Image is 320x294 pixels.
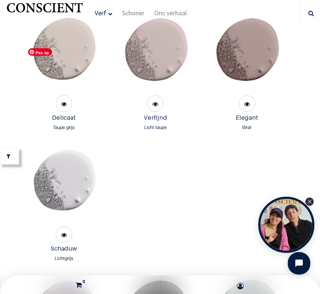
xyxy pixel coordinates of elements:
[36,50,49,55] font: Pas op
[112,14,199,93] a: Productafbeelding
[236,114,258,121] font: Elegant
[55,255,73,261] font: Lichtgrijs
[305,197,314,206] div: Sluit Tolstoj-widget
[51,245,77,252] font: Schaduw
[24,245,104,254] a: Schaduw
[2,275,158,294] a: 0
[122,9,144,17] font: Schoner
[56,226,72,243] a: Snel bekijken
[53,125,75,130] font: Taupe grijs
[24,14,103,93] img: Productafbeelding
[281,246,317,281] iframe: Tidio Chat
[21,14,107,93] a: Productafbeelding
[239,95,255,112] a: Snel bekijken
[258,197,314,253] div: Tolstoj-bubbelwidget
[258,197,314,253] div: Open Tolstoj-widget
[52,114,76,121] font: Delicaat
[56,95,72,112] a: Snel bekijken
[21,146,107,224] a: Productafbeelding
[207,14,286,93] img: Productafbeelding
[115,114,196,123] a: Verfijnd
[204,14,290,93] a: Productafbeelding
[95,9,106,17] font: Verf
[207,114,287,123] a: Elegant
[24,146,103,224] img: Productafbeelding
[82,278,85,285] font: 0
[147,95,164,112] a: Snel bekijken
[242,125,252,130] font: Wrat
[24,114,104,123] a: Delicaat
[154,9,187,17] font: Ons verhaal
[258,197,314,253] div: Open Tolstoj
[144,114,167,121] font: Verfijnd
[116,14,195,93] img: Productafbeelding
[144,125,167,130] font: Licht taupe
